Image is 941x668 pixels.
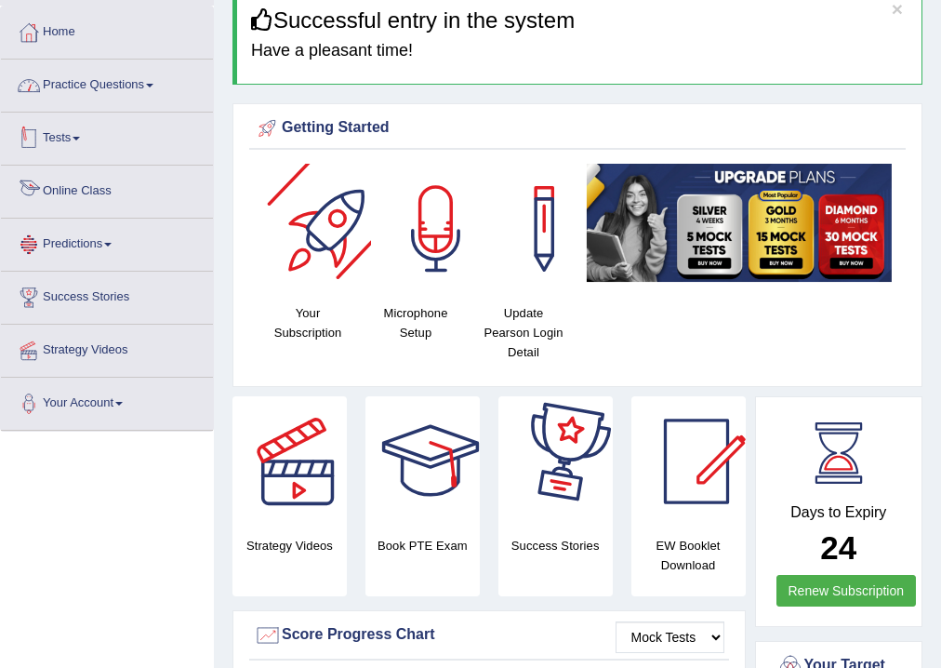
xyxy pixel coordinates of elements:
h3: Successful entry in the system [251,8,908,33]
h4: Have a pleasant time! [251,42,908,60]
a: Practice Questions [1,60,213,106]
h4: Days to Expiry [776,504,902,521]
a: Predictions [1,219,213,265]
h4: Strategy Videos [232,536,347,555]
b: 24 [820,529,856,566]
h4: Success Stories [498,536,613,555]
a: Renew Subscription [776,575,917,607]
a: Success Stories [1,272,213,318]
a: Strategy Videos [1,325,213,371]
img: small5.jpg [587,164,892,282]
h4: Your Subscription [263,303,352,342]
a: Home [1,7,213,53]
h4: Update Pearson Login Detail [479,303,568,362]
a: Your Account [1,378,213,424]
h4: Microphone Setup [371,303,460,342]
h4: Book PTE Exam [365,536,480,555]
a: Online Class [1,166,213,212]
a: Tests [1,113,213,159]
div: Getting Started [254,114,901,142]
div: Score Progress Chart [254,621,724,649]
h4: EW Booklet Download [631,536,746,575]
